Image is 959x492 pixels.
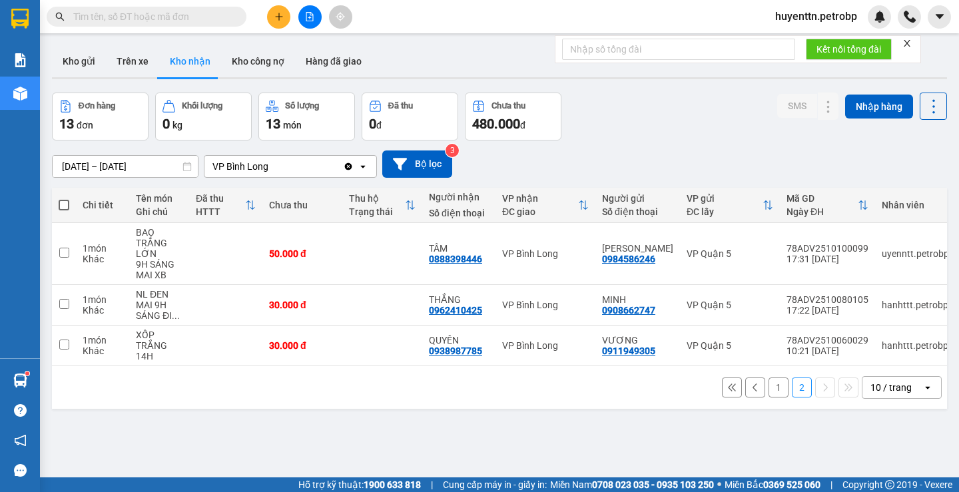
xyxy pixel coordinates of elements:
span: Kết nối tổng đài [816,42,881,57]
button: Kho nhận [159,45,221,77]
div: VƯƠNG [602,335,673,346]
sup: 3 [446,144,459,157]
th: Toggle SortBy [189,188,262,223]
div: 0888398446 [429,254,482,264]
span: đơn [77,120,93,130]
span: message [14,464,27,477]
span: search [55,12,65,21]
div: 0938987785 [429,346,482,356]
button: Nhập hàng [845,95,913,119]
span: kg [172,120,182,130]
button: Đã thu0đ [362,93,458,140]
button: Kho công nợ [221,45,295,77]
div: 1 món [83,243,123,254]
div: Thu hộ [349,193,405,204]
span: 13 [266,116,280,132]
th: Toggle SortBy [342,188,422,223]
span: 0 [369,116,376,132]
span: ... [172,310,180,321]
div: Đã thu [388,101,413,111]
div: 30.000 đ [269,340,336,351]
div: Mã GD [787,193,858,204]
div: TÂM [429,243,489,254]
div: VP Bình Long [502,340,589,351]
div: 17:31 [DATE] [787,254,868,264]
div: Tên món [136,193,182,204]
span: Hỗ trợ kỹ thuật: [298,477,421,492]
span: Cung cấp máy in - giấy in: [443,477,547,492]
div: Trạng thái [349,206,405,217]
div: 78ADV2510060029 [787,335,868,346]
button: 1 [769,377,789,397]
div: Khác [83,305,123,316]
span: 0 [162,116,170,132]
div: 9H SÁNG MAI XB [136,259,182,280]
span: Miền Bắc [725,477,820,492]
div: VP Quận 5 [687,340,773,351]
span: aim [336,12,345,21]
div: 30.000 đ [269,300,336,310]
div: VP gửi [687,193,763,204]
span: Miền Nam [550,477,714,492]
svg: Clear value [343,161,354,172]
div: Khác [83,254,123,264]
span: notification [14,434,27,447]
div: 78ADV2510080105 [787,294,868,305]
div: 78ADV2510100099 [787,243,868,254]
img: warehouse-icon [13,87,27,101]
div: Chưa thu [269,200,336,210]
div: Người nhận [429,192,489,202]
div: Số điện thoại [602,206,673,217]
input: Select a date range. [53,156,198,177]
div: ANH CAO [602,243,673,254]
img: phone-icon [904,11,916,23]
span: caret-down [934,11,946,23]
button: Trên xe [106,45,159,77]
span: plus [274,12,284,21]
th: Toggle SortBy [680,188,780,223]
div: THẮNG [429,294,489,305]
span: | [830,477,832,492]
div: VP Bình Long [502,300,589,310]
div: ĐC giao [502,206,578,217]
div: VP nhận [502,193,578,204]
svg: open [922,382,933,393]
span: file-add [305,12,314,21]
div: Chưa thu [491,101,525,111]
button: Khối lượng0kg [155,93,252,140]
div: BAO TRẮNG LỚN [136,227,182,259]
svg: open [358,161,368,172]
span: 480.000 [472,116,520,132]
div: 0962410425 [429,305,482,316]
div: Số điện thoại [429,208,489,218]
span: huyenttn.petrobp [765,8,868,25]
div: Ghi chú [136,206,182,217]
div: Đơn hàng [79,101,115,111]
div: Đã thu [196,193,245,204]
strong: 0708 023 035 - 0935 103 250 [592,479,714,490]
div: 17:22 [DATE] [787,305,868,316]
div: 50.000 đ [269,248,336,259]
div: 10:21 [DATE] [787,346,868,356]
div: 0908662747 [602,305,655,316]
div: 10 / trang [870,381,912,394]
div: NL ĐEN [136,289,182,300]
div: 1 món [83,335,123,346]
button: plus [267,5,290,29]
th: Toggle SortBy [780,188,875,223]
sup: 1 [25,371,29,375]
button: caret-down [928,5,951,29]
span: close [902,39,912,48]
button: Chưa thu480.000đ [465,93,561,140]
span: đ [376,120,382,130]
img: solution-icon [13,53,27,67]
div: VP Quận 5 [687,300,773,310]
img: warehouse-icon [13,373,27,387]
div: Số lượng [285,101,319,111]
button: Hàng đã giao [295,45,372,77]
button: Kho gửi [52,45,106,77]
button: 2 [792,377,812,397]
strong: 1900 633 818 [364,479,421,490]
div: Ngày ĐH [787,206,858,217]
button: Số lượng13món [258,93,355,140]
